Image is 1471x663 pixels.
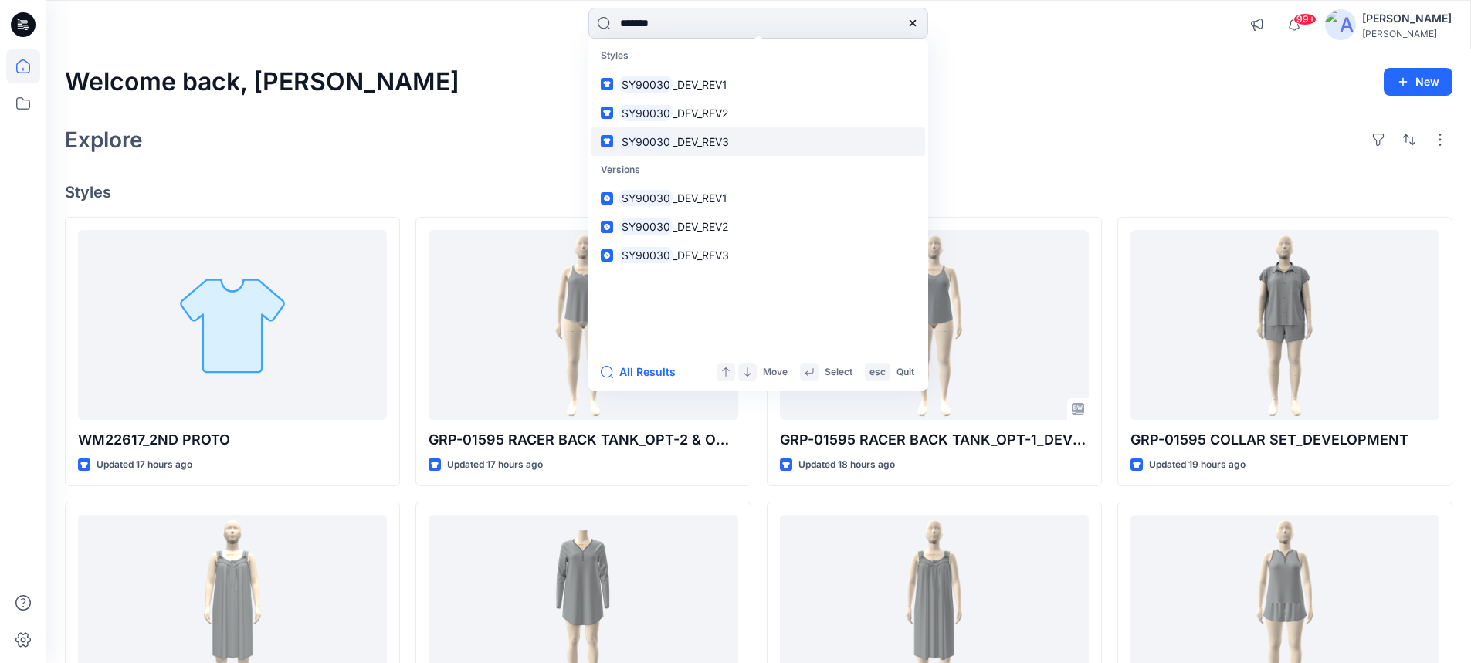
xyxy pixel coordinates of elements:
[591,184,925,212] a: SY90030_DEV_REV1
[780,230,1089,421] a: GRP-01595 RACER BACK TANK_OPT-1_DEVELOPMENT
[673,191,727,205] span: _DEV_REV1
[65,183,1452,201] h4: Styles
[591,99,925,127] a: SY90030_DEV_REV2
[97,457,192,473] p: Updated 17 hours ago
[1130,429,1439,451] p: GRP-01595 COLLAR SET_DEVELOPMENT
[1149,457,1246,473] p: Updated 19 hours ago
[673,220,728,233] span: _DEV_REV2
[673,107,728,120] span: _DEV_REV2
[591,212,925,241] a: SY90030_DEV_REV2
[1362,9,1452,28] div: [PERSON_NAME]
[447,457,543,473] p: Updated 17 hours ago
[619,218,673,235] mark: SY90030
[1325,9,1356,40] img: avatar
[798,457,895,473] p: Updated 18 hours ago
[591,70,925,99] a: SY90030_DEV_REV1
[619,246,673,264] mark: SY90030
[78,429,387,451] p: WM22617_2ND PROTO
[78,230,387,421] a: WM22617_2ND PROTO
[763,364,788,381] p: Move
[673,135,729,148] span: _DEV_REV3
[591,156,925,184] p: Versions
[673,78,727,91] span: _DEV_REV1
[1130,230,1439,421] a: GRP-01595 COLLAR SET_DEVELOPMENT
[619,133,673,151] mark: SY90030
[429,230,737,421] a: GRP-01595 RACER BACK TANK_OPT-2 & OPT-3_DEVELOPMENT
[619,189,673,207] mark: SY90030
[591,241,925,269] a: SY90030_DEV_REV3
[65,127,143,152] h2: Explore
[869,364,886,381] p: esc
[673,249,729,262] span: _DEV_REV3
[1362,28,1452,39] div: [PERSON_NAME]
[591,42,925,70] p: Styles
[429,429,737,451] p: GRP-01595 RACER BACK TANK_OPT-2 & OPT-3_DEVELOPMENT
[601,363,686,381] button: All Results
[619,76,673,93] mark: SY90030
[896,364,914,381] p: Quit
[1384,68,1452,96] button: New
[780,429,1089,451] p: GRP-01595 RACER BACK TANK_OPT-1_DEVELOPMENT
[65,68,459,96] h2: Welcome back, [PERSON_NAME]
[825,364,852,381] p: Select
[591,127,925,156] a: SY90030_DEV_REV3
[619,104,673,122] mark: SY90030
[1293,13,1317,25] span: 99+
